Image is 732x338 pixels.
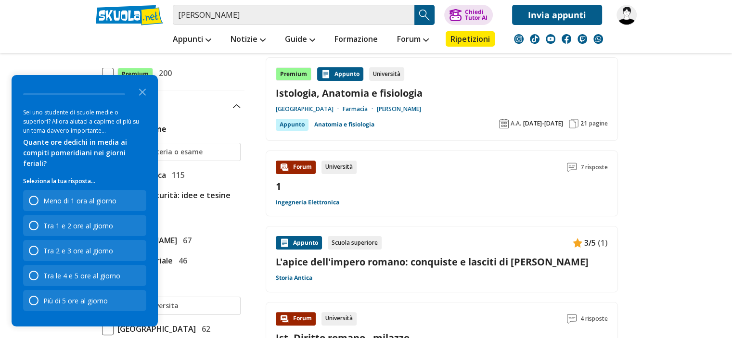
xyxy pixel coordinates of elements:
img: twitch [578,34,587,44]
div: Più di 5 ore al giorno [43,296,108,305]
img: Forum contenuto [280,314,289,324]
button: Close the survey [133,82,152,101]
div: Forum [276,312,316,325]
img: tbonciani23 [616,5,637,25]
div: Tra 2 e 3 ore al giorno [23,240,146,261]
div: Università [321,312,357,325]
div: Tra 1 e 2 ore al giorno [43,221,113,230]
img: Forum contenuto [280,163,289,172]
span: (1) [598,237,608,249]
div: Forum [276,161,316,174]
div: Quante ore dedichi in media ai compiti pomeridiani nei giorni feriali? [23,137,146,169]
a: 1 [276,180,281,193]
span: [GEOGRAPHIC_DATA] [114,323,196,335]
div: Meno di 1 ora al giorno [23,190,146,211]
div: Chiedi Tutor AI [464,9,487,21]
div: Più di 5 ore al giorno [23,290,146,311]
span: 3/5 [584,237,596,249]
span: 115 [168,169,185,181]
button: ChiediTutor AI [444,5,493,25]
div: Università [369,67,404,81]
img: Appunti contenuto [280,238,289,248]
img: Commenti lettura [567,314,577,324]
img: WhatsApp [593,34,603,44]
div: Appunto [317,67,363,81]
span: 7 risposte [580,161,608,174]
span: pagine [589,120,608,127]
div: Appunto [276,236,322,250]
div: Sei uno studente di scuole medie o superiori? Allora aiutaci a capirne di più su un tema davvero ... [23,108,146,135]
div: Università [321,161,357,174]
span: [DATE]-[DATE] [523,120,563,127]
input: Cerca appunti, riassunti o versioni [173,5,414,25]
a: Forum [395,31,431,49]
a: L'apice dell'impero romano: conquiste e lasciti di [PERSON_NAME] [276,255,608,268]
span: 67 [179,234,192,247]
a: Guide [283,31,318,49]
a: Formazione [332,31,380,49]
span: 200 [155,67,172,79]
input: Ricerca universita [119,301,236,311]
img: Pagine [569,119,578,128]
div: Tra 1 e 2 ore al giorno [23,215,146,236]
div: Appunto [276,119,308,130]
input: Ricerca materia o esame [119,147,236,157]
a: Istologia, Anatomia e fisiologia [276,87,608,100]
img: Anno accademico [499,119,509,128]
img: youtube [546,34,555,44]
img: Cerca appunti, riassunti o versioni [417,8,432,22]
a: Appunti [170,31,214,49]
img: Appunti contenuto [573,238,582,248]
span: 46 [175,254,187,267]
div: Premium [276,67,311,81]
a: [GEOGRAPHIC_DATA] [276,105,343,113]
span: 21 [580,120,587,127]
span: 4 risposte [580,312,608,325]
div: Tra le 4 e 5 ore al giorno [43,271,120,280]
span: Premium [117,68,153,80]
div: Survey [12,75,158,326]
span: 62 [198,323,210,335]
img: Appunti contenuto [321,69,331,79]
span: Tesina maturità: idee e tesine svolte [114,189,241,214]
img: Apri e chiudi sezione [233,104,241,108]
button: Search Button [414,5,435,25]
a: Notizie [228,31,268,49]
span: A.A. [511,120,521,127]
a: [PERSON_NAME] [377,105,421,113]
p: Seleziona la tua risposta... [23,176,146,186]
div: Meno di 1 ora al giorno [43,196,116,205]
a: Invia appunti [512,5,602,25]
div: Scuola superiore [328,236,382,250]
a: Farmacia [343,105,377,113]
img: facebook [562,34,571,44]
a: Ingegneria Elettronica [276,199,339,206]
a: Storia Antica [276,274,312,282]
img: instagram [514,34,524,44]
a: Anatomia e fisiologia [314,119,374,130]
div: Tra 2 e 3 ore al giorno [43,246,113,255]
div: Tra le 4 e 5 ore al giorno [23,265,146,286]
img: tiktok [530,34,539,44]
img: Commenti lettura [567,163,577,172]
a: Ripetizioni [446,31,495,47]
